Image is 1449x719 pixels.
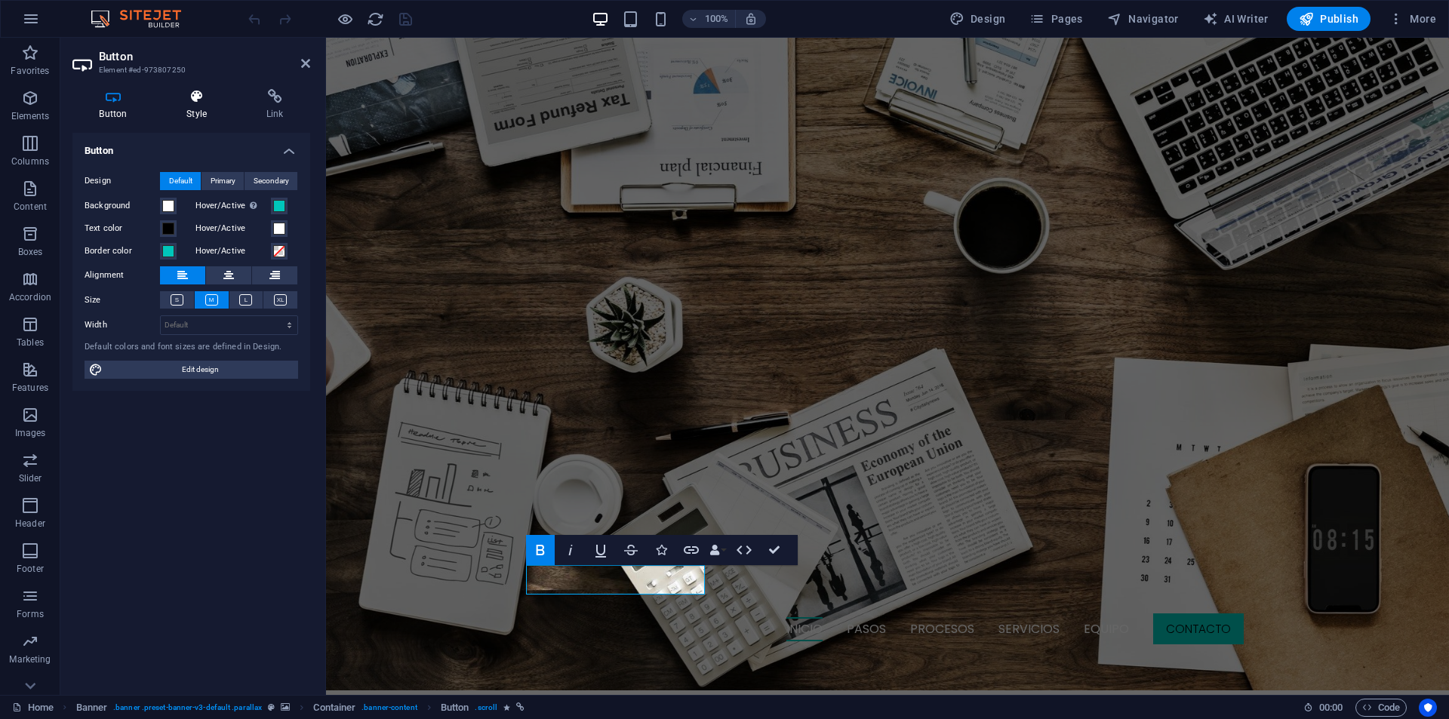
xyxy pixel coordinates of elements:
i: This element is a customizable preset [268,703,275,711]
button: Design [943,7,1012,31]
span: AI Writer [1203,11,1269,26]
button: Underline (Ctrl+U) [586,535,615,565]
label: Text color [85,220,160,238]
label: Hover/Active [195,220,271,238]
h4: Style [160,89,240,121]
i: Element contains an animation [503,703,510,711]
button: Primary [202,172,244,190]
button: Navigator [1101,7,1185,31]
span: Click to select. Double-click to edit [76,699,108,717]
label: Hover/Active [195,197,271,215]
p: Marketing [9,653,51,665]
label: Width [85,321,160,329]
h4: Button [72,133,310,160]
p: Slider [19,472,42,484]
img: Editor Logo [87,10,200,28]
span: . scroll [475,699,497,717]
label: Alignment [85,266,160,284]
button: Usercentrics [1419,699,1437,717]
button: Italic (Ctrl+I) [556,535,585,565]
p: Forms [17,608,44,620]
h3: Element #ed-973807250 [99,63,280,77]
div: Design (Ctrl+Alt+Y) [943,7,1012,31]
button: Publish [1287,7,1371,31]
h4: Link [239,89,310,121]
button: Data Bindings [707,535,728,565]
span: Click to select. Double-click to edit [441,699,469,717]
span: Publish [1299,11,1358,26]
p: Features [12,382,48,394]
button: HTML [730,535,758,565]
span: : [1330,702,1332,713]
button: Confirm (Ctrl+⏎) [760,535,789,565]
button: Code [1355,699,1407,717]
span: Secondary [254,172,289,190]
p: Favorites [11,65,49,77]
p: Footer [17,563,44,575]
button: reload [366,10,384,28]
p: Elements [11,110,50,122]
span: More [1389,11,1436,26]
span: 00 00 [1319,699,1343,717]
button: Pages [1023,7,1088,31]
label: Border color [85,242,160,260]
p: Images [15,427,46,439]
button: Bold (Ctrl+B) [526,535,555,565]
button: Edit design [85,361,298,379]
p: Columns [11,155,49,167]
button: 100% [682,10,736,28]
button: Link [677,535,706,565]
a: Click to cancel selection. Double-click to open Pages [12,699,54,717]
label: Background [85,197,160,215]
label: Hover/Active [195,242,271,260]
button: More [1383,7,1442,31]
i: This element is linked [516,703,525,711]
h6: 100% [705,10,729,28]
span: . banner-content [361,699,417,717]
p: Header [15,518,45,530]
p: Boxes [18,246,43,258]
label: Size [85,291,160,309]
span: Click to select. Double-click to edit [313,699,355,717]
button: Click here to leave preview mode and continue editing [336,10,354,28]
i: Reload page [367,11,384,28]
h2: Button [99,50,310,63]
button: AI Writer [1197,7,1275,31]
span: Edit design [107,361,294,379]
button: Strikethrough [617,535,645,565]
span: Navigator [1107,11,1179,26]
h4: Button [72,89,160,121]
i: On resize automatically adjust zoom level to fit chosen device. [744,12,758,26]
button: Secondary [245,172,297,190]
span: Pages [1029,11,1082,26]
label: Design [85,172,160,190]
p: Accordion [9,291,51,303]
div: Default colors and font sizes are defined in Design. [85,341,298,354]
i: This element contains a background [281,703,290,711]
span: Default [169,172,192,190]
span: Primary [211,172,235,190]
button: Default [160,172,201,190]
nav: breadcrumb [76,699,525,717]
button: Icons [647,535,675,565]
span: Design [949,11,1006,26]
p: Tables [17,336,44,349]
span: . banner .preset-banner-v3-default .parallax [113,699,262,717]
h6: Session time [1303,699,1343,717]
span: Code [1362,699,1400,717]
p: Content [14,201,47,213]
